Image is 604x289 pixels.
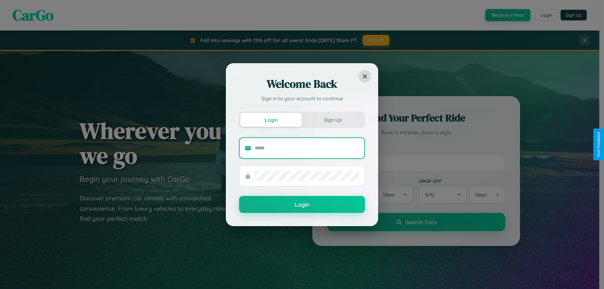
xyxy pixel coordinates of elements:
[596,132,601,157] div: Give Feedback
[240,113,302,127] button: Login
[239,76,365,92] h2: Welcome Back
[239,95,365,102] p: Sign in to your account to continue
[239,196,365,213] button: Login
[302,113,364,127] button: Sign Up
